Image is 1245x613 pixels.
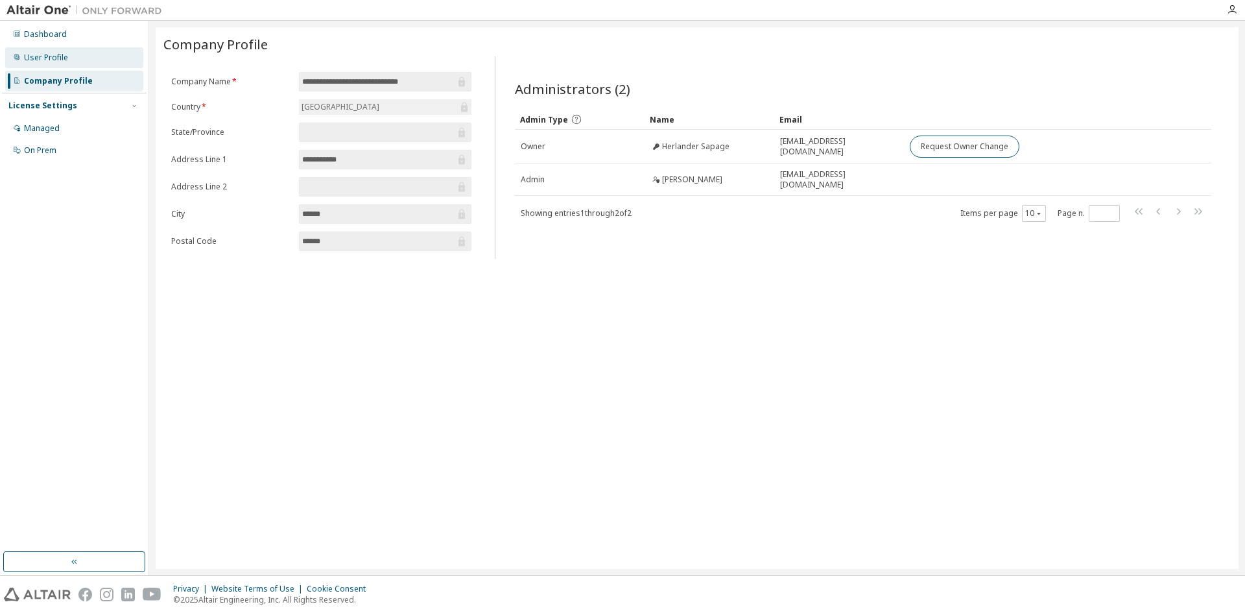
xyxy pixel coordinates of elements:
img: youtube.svg [143,588,161,601]
div: On Prem [24,145,56,156]
label: Company Name [171,77,291,87]
span: Showing entries 1 through 2 of 2 [521,208,632,219]
div: Company Profile [24,76,93,86]
span: Admin [521,174,545,185]
p: © 2025 Altair Engineering, Inc. All Rights Reserved. [173,594,373,605]
span: Administrators (2) [515,80,630,98]
span: Owner [521,141,545,152]
div: Dashboard [24,29,67,40]
img: Altair One [6,4,169,17]
button: Request Owner Change [910,136,1019,158]
span: [PERSON_NAME] [662,174,722,185]
div: [GEOGRAPHIC_DATA] [299,99,471,115]
label: Address Line 2 [171,182,291,192]
label: Address Line 1 [171,154,291,165]
span: Items per page [960,205,1046,222]
button: 10 [1025,208,1043,219]
span: [EMAIL_ADDRESS][DOMAIN_NAME] [780,169,898,190]
label: Country [171,102,291,112]
span: Admin Type [520,114,568,125]
label: Postal Code [171,236,291,246]
div: User Profile [24,53,68,63]
div: Website Terms of Use [211,584,307,594]
div: License Settings [8,101,77,111]
img: altair_logo.svg [4,588,71,601]
img: facebook.svg [78,588,92,601]
div: Privacy [173,584,211,594]
div: Cookie Consent [307,584,373,594]
div: Name [650,109,769,130]
div: Email [779,109,899,130]
span: Page n. [1058,205,1120,222]
span: Company Profile [163,35,268,53]
label: State/Province [171,127,291,138]
label: City [171,209,291,219]
img: instagram.svg [100,588,113,601]
span: [EMAIL_ADDRESS][DOMAIN_NAME] [780,136,898,157]
span: Herlander Sapage [662,141,729,152]
div: [GEOGRAPHIC_DATA] [300,100,381,114]
div: Managed [24,123,60,134]
img: linkedin.svg [121,588,135,601]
